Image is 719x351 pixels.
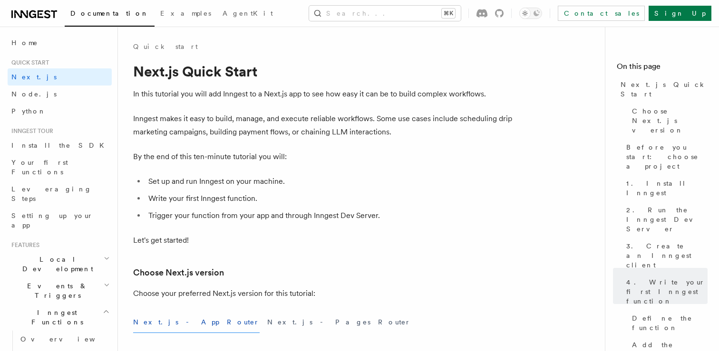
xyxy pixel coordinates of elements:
[8,103,112,120] a: Python
[155,3,217,26] a: Examples
[8,68,112,85] a: Next.js
[11,38,38,47] span: Home
[622,237,708,274] a: 3. Create an Inngest client
[146,175,514,188] li: Set up and run Inngest on your machine.
[133,234,514,247] p: Let's get started!
[8,127,53,135] span: Inngest tour
[622,274,708,310] a: 4. Write your first Inngest function
[65,3,155,27] a: Documentation
[133,266,224,279] a: Choose Next.js version
[217,3,279,26] a: AgentKit
[622,201,708,237] a: 2. Run the Inngest Dev Server
[133,87,514,101] p: In this tutorial you will add Inngest to a Next.js app to see how easy it can be to build complex...
[133,42,198,51] a: Quick start
[628,103,708,139] a: Choose Next.js version
[8,34,112,51] a: Home
[617,76,708,103] a: Next.js Quick Start
[146,192,514,205] li: Write your first Inngest function.
[622,139,708,175] a: Before you start: choose a project
[519,8,542,19] button: Toggle dark mode
[133,112,514,139] p: Inngest makes it easy to build, manage, and execute reliable workflows. Some use cases include sc...
[133,287,514,300] p: Choose your preferred Next.js version for this tutorial:
[8,207,112,234] a: Setting up your app
[20,335,118,343] span: Overview
[8,251,112,277] button: Local Development
[622,175,708,201] a: 1. Install Inngest
[267,312,411,333] button: Next.js - Pages Router
[8,281,104,300] span: Events & Triggers
[8,255,104,274] span: Local Development
[628,310,708,336] a: Define the function
[133,150,514,163] p: By the end of this ten-minute tutorial you will:
[11,107,46,115] span: Python
[632,313,708,332] span: Define the function
[8,277,112,304] button: Events & Triggers
[632,106,708,135] span: Choose Next.js version
[8,304,112,331] button: Inngest Functions
[8,137,112,154] a: Install the SDK
[8,85,112,103] a: Node.js
[8,180,112,207] a: Leveraging Steps
[11,73,57,81] span: Next.js
[11,159,68,176] span: Your first Functions
[621,80,708,99] span: Next.js Quick Start
[11,90,57,98] span: Node.js
[309,6,461,21] button: Search...⌘K
[133,63,514,80] h1: Next.js Quick Start
[626,277,708,306] span: 4. Write your first Inngest function
[558,6,645,21] a: Contact sales
[626,205,708,234] span: 2. Run the Inngest Dev Server
[146,209,514,222] li: Trigger your function from your app and through Inngest Dev Server.
[11,212,93,229] span: Setting up your app
[8,308,103,327] span: Inngest Functions
[626,142,708,171] span: Before you start: choose a project
[649,6,711,21] a: Sign Up
[8,59,49,66] span: Quick start
[11,185,92,202] span: Leveraging Steps
[70,9,149,17] span: Documentation
[17,331,112,348] a: Overview
[626,179,708,198] span: 1. Install Inngest
[8,154,112,180] a: Your first Functions
[442,9,455,18] kbd: ⌘K
[11,142,110,149] span: Install the SDK
[133,312,260,333] button: Next.js - App Router
[160,9,211,17] span: Examples
[223,9,273,17] span: AgentKit
[617,61,708,76] h4: On this page
[8,241,39,249] span: Features
[626,241,708,270] span: 3. Create an Inngest client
